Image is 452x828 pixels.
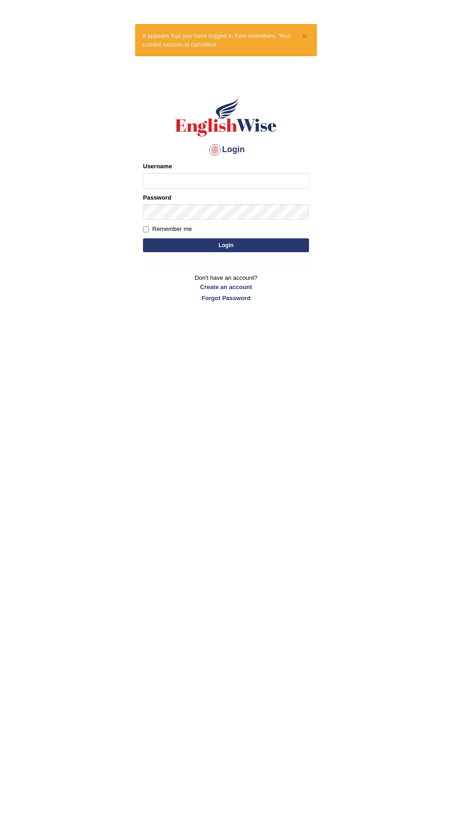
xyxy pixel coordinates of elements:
[143,238,309,252] button: Login
[143,225,192,234] label: Remember me
[143,162,172,171] label: Username
[143,142,309,157] h4: Login
[143,273,309,302] p: Don't have an account?
[143,283,309,291] a: Create an account
[143,193,171,202] label: Password
[173,96,279,138] img: Logo of English Wise sign in for intelligent practice with AI
[143,226,149,232] input: Remember me
[143,294,309,302] a: Forgot Password
[135,24,317,56] div: It appears that you have logged in from elsewhere. Your current session is cancelled
[302,31,307,41] button: ×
